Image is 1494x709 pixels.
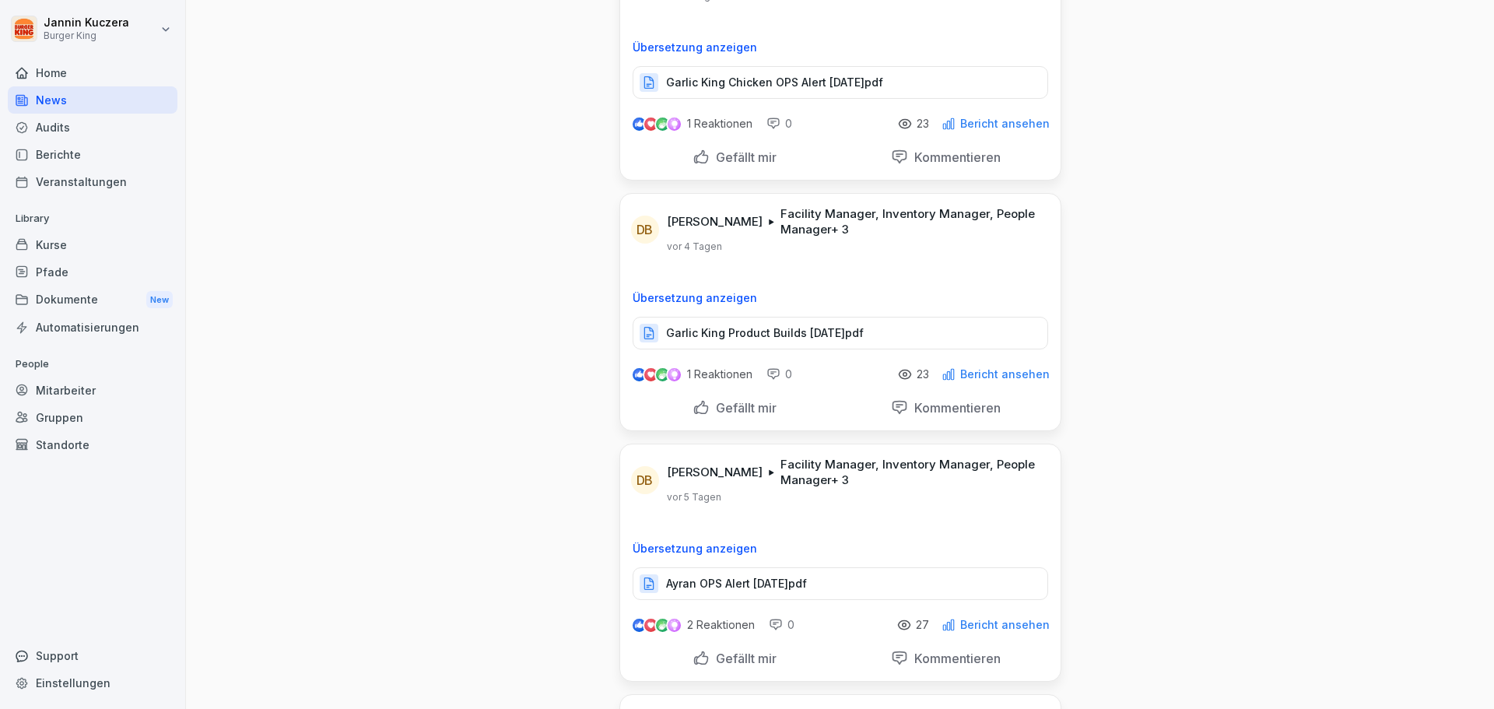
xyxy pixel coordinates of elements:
p: Bericht ansehen [960,118,1050,130]
img: like [633,118,645,130]
p: Library [8,206,177,231]
div: DB [631,216,659,244]
img: love [645,369,657,381]
div: 0 [766,367,792,382]
p: Kommentieren [908,149,1001,165]
p: Kommentieren [908,400,1001,416]
div: New [146,291,173,309]
p: vor 5 Tagen [667,491,721,504]
a: Ayran OPS Alert [DATE]pdf [633,581,1048,596]
p: Übersetzung anzeigen [633,292,1048,304]
a: Pfade [8,258,177,286]
a: Mitarbeiter [8,377,177,404]
img: love [645,619,657,631]
a: Home [8,59,177,86]
p: Übersetzung anzeigen [633,542,1048,555]
div: 0 [769,617,794,633]
div: Support [8,642,177,669]
p: Facility Manager, Inventory Manager, People Manager + 3 [780,206,1042,237]
div: DB [631,466,659,494]
a: Veranstaltungen [8,168,177,195]
a: Garlic King Chicken OPS Alert [DATE]pdf [633,79,1048,95]
p: Gefällt mir [710,651,777,666]
p: 23 [917,118,929,130]
img: celebrate [656,619,669,632]
p: Ayran OPS Alert [DATE]pdf [666,576,807,591]
p: [PERSON_NAME] [667,465,763,480]
a: Audits [8,114,177,141]
p: Gefällt mir [710,400,777,416]
p: Facility Manager, Inventory Manager, People Manager + 3 [780,457,1042,488]
p: Kommentieren [908,651,1001,666]
p: 27 [916,619,929,631]
a: Automatisierungen [8,314,177,341]
p: vor 4 Tagen [667,240,722,253]
p: Übersetzung anzeigen [633,41,1048,54]
a: DokumenteNew [8,286,177,314]
img: celebrate [656,118,669,131]
p: Garlic King Chicken OPS Alert [DATE]pdf [666,75,883,90]
div: Dokumente [8,286,177,314]
p: Bericht ansehen [960,619,1050,631]
img: celebrate [656,368,669,381]
p: Bericht ansehen [960,368,1050,381]
img: inspiring [668,117,681,131]
a: News [8,86,177,114]
p: 1 Reaktionen [687,368,752,381]
a: Berichte [8,141,177,168]
p: Garlic King Product Builds [DATE]pdf [666,325,864,341]
p: Jannin Kuczera [44,16,129,30]
img: love [645,118,657,130]
img: inspiring [668,618,681,632]
img: like [633,619,645,631]
p: 2 Reaktionen [687,619,755,631]
p: Gefällt mir [710,149,777,165]
p: 23 [917,368,929,381]
a: Gruppen [8,404,177,431]
p: Burger King [44,30,129,41]
img: like [633,368,645,381]
img: inspiring [668,367,681,381]
a: Standorte [8,431,177,458]
div: 0 [766,116,792,132]
p: [PERSON_NAME] [667,214,763,230]
a: Kurse [8,231,177,258]
p: People [8,352,177,377]
a: Einstellungen [8,669,177,697]
a: Garlic King Product Builds [DATE]pdf [633,330,1048,346]
p: 1 Reaktionen [687,118,752,130]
